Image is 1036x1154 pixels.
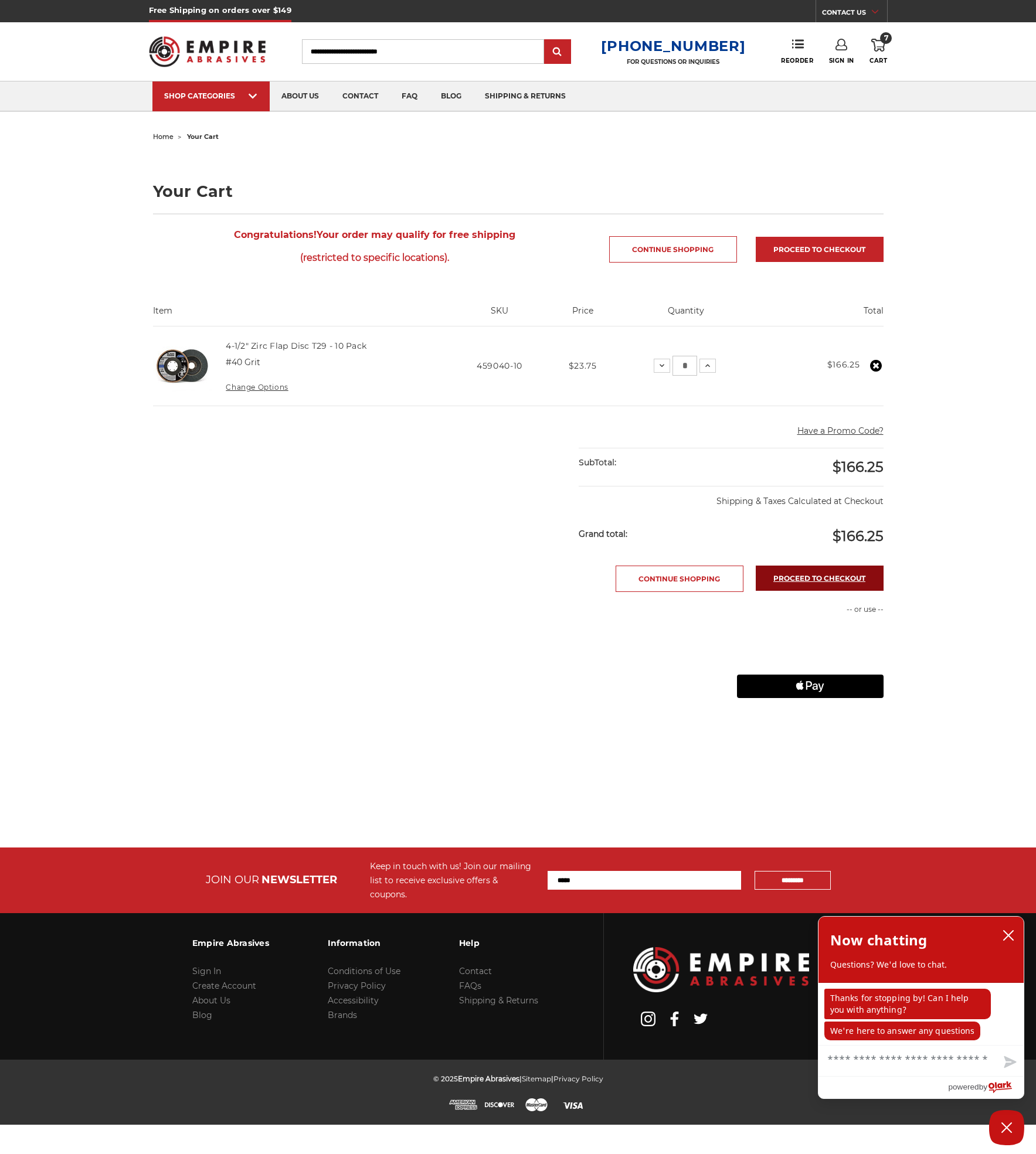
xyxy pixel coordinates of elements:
div: SHOP CATEGORIES [164,91,258,100]
strong: Grand total: [579,529,627,539]
a: Contact [459,966,492,976]
a: contact [331,81,390,111]
div: SubTotal: [579,448,731,477]
span: $23.75 [569,360,597,371]
a: FAQs [459,981,481,991]
a: Accessibility [328,995,379,1006]
a: about us [270,81,331,111]
a: 4-1/2" Zirc Flap Disc T29 - 10 Pack [226,341,366,351]
th: SKU [448,305,551,326]
span: (restricted to specific locations). [153,246,597,269]
th: Price [551,305,614,326]
a: 7 Cart [869,39,887,64]
a: Privacy Policy [553,1074,603,1083]
span: 459040-10 [477,360,522,371]
h3: Help [459,931,538,955]
p: Questions? We'd love to chat. [830,959,1012,971]
span: powered [948,1080,979,1094]
a: Change Options [226,383,288,392]
img: Empire Abrasives [149,29,266,74]
th: Total [758,305,884,326]
h3: Information [328,931,400,955]
span: 7 [880,32,892,44]
button: Close Chatbox [989,1110,1024,1145]
a: Proceed to checkout [756,566,884,591]
a: Blog [192,1010,212,1020]
span: JOIN OUR [206,873,259,886]
th: Quantity [614,305,758,326]
span: $166.25 [833,458,884,475]
a: faq [390,81,429,111]
div: Keep in touch with us! Join our mailing list to receive exclusive offers & coupons. [370,859,536,901]
input: Submit [546,40,569,64]
a: home [153,132,174,141]
strong: $166.25 [827,359,860,370]
a: About Us [192,995,230,1006]
a: Sign In [192,966,221,976]
span: NEWSLETTER [261,873,337,886]
span: Empire Abrasives [458,1074,519,1083]
span: your cart [187,132,219,141]
span: $166.25 [833,527,884,544]
span: by [979,1080,987,1094]
a: Proceed to checkout [756,237,884,262]
a: Powered by Olark [948,1077,1024,1098]
a: CONTACT US [822,6,887,22]
a: shipping & returns [473,81,578,111]
h1: Your Cart [153,183,884,199]
input: 4-1/2" Zirc Flap Disc T29 - 10 Pack Quantity: [672,356,697,376]
a: Privacy Policy [328,981,386,991]
th: Item [153,305,449,326]
iframe: PayPal-paylater [737,645,884,669]
p: We're here to answer any questions [824,1022,980,1040]
a: Continue Shopping [609,236,737,263]
a: Shipping & Returns [459,995,538,1006]
strong: Congratulations! [234,229,317,240]
img: Empire Abrasives Logo Image [633,947,809,992]
span: Sign In [829,57,854,64]
span: Cart [869,57,887,64]
span: Your order may qualify for free shipping [153,223,597,269]
span: Reorder [781,57,813,64]
button: Have a Promo Code? [797,425,884,437]
button: Send message [994,1049,1024,1076]
a: Sitemap [522,1074,551,1083]
a: Conditions of Use [328,966,400,976]
img: 4-1/2" Zirc Flap Disc T29 - 10 Pack [153,337,212,396]
dd: #40 Grit [226,356,260,369]
p: FOR QUESTIONS OR INQUIRIES [601,58,745,66]
a: blog [429,81,473,111]
p: Thanks for stopping by! Can I help you with anything? [824,989,991,1019]
h2: Now chatting [830,928,927,952]
a: Continue Shopping [616,566,743,592]
p: © 2025 | | [433,1071,603,1086]
div: olark chatbox [818,916,1024,1099]
a: Reorder [781,39,813,64]
button: close chatbox [999,927,1018,944]
a: Brands [328,1010,357,1020]
a: Create Account [192,981,256,991]
a: [PHONE_NUMBER] [601,38,745,55]
div: chat [818,983,1024,1045]
p: Shipping & Taxes Calculated at Checkout [579,486,883,508]
h3: Empire Abrasives [192,931,269,955]
p: -- or use -- [737,604,884,615]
